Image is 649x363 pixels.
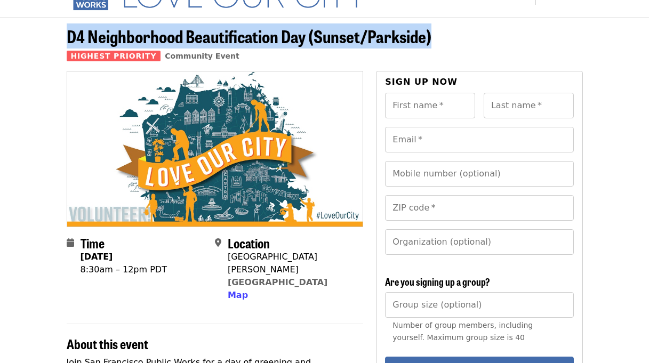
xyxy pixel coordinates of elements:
[67,238,74,248] i: calendar icon
[67,51,161,61] span: Highest Priority
[81,252,113,262] strong: [DATE]
[392,321,533,342] span: Number of group members, including yourself. Maximum group size is 40
[81,233,105,252] span: Time
[385,77,458,87] span: Sign up now
[385,93,475,118] input: First name
[67,23,431,49] span: D4 Neighborhood Beautification Day (Sunset/Parkside)
[228,290,248,300] span: Map
[385,161,573,187] input: Mobile number (optional)
[228,277,327,287] a: [GEOGRAPHIC_DATA]
[67,334,148,353] span: About this event
[81,263,167,276] div: 8:30am – 12pm PDT
[165,52,239,60] a: Community Event
[385,229,573,255] input: Organization (optional)
[215,238,221,248] i: map-marker-alt icon
[385,292,573,318] input: [object Object]
[484,93,574,118] input: Last name
[385,127,573,152] input: Email
[228,251,355,276] div: [GEOGRAPHIC_DATA][PERSON_NAME]
[228,289,248,302] button: Map
[385,195,573,221] input: ZIP code
[385,275,490,288] span: Are you signing up a group?
[67,71,363,226] img: D4 Neighborhood Beautification Day (Sunset/Parkside) organized by SF Public Works
[228,233,270,252] span: Location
